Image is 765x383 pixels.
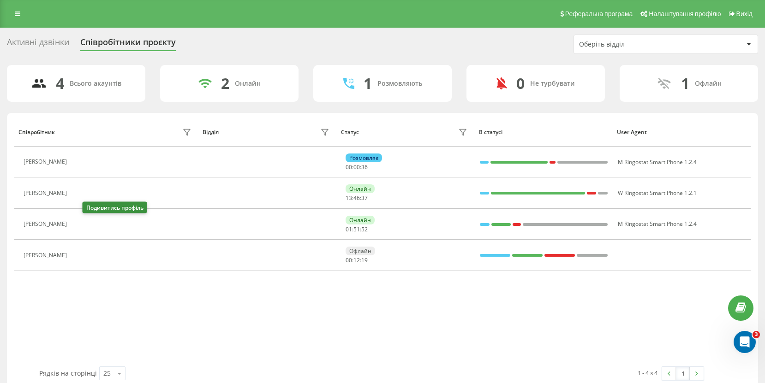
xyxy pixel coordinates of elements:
[618,189,697,197] span: W Ringostat Smart Phone 1.2.1
[618,158,697,166] span: M Ringostat Smart Phone 1.2.4
[346,257,368,264] div: : :
[579,41,689,48] div: Оберіть відділ
[617,129,746,136] div: User Agent
[24,190,69,196] div: [PERSON_NAME]
[353,163,360,171] span: 00
[80,37,176,52] div: Співробітники проєкту
[346,256,352,264] span: 00
[565,10,633,18] span: Реферальна програма
[56,75,64,92] div: 4
[353,225,360,233] span: 51
[676,367,690,380] a: 1
[753,331,760,338] span: 3
[346,216,375,224] div: Онлайн
[638,368,657,377] div: 1 - 4 з 4
[353,256,360,264] span: 12
[18,129,55,136] div: Співробітник
[649,10,721,18] span: Налаштування профілю
[7,37,69,52] div: Активні дзвінки
[341,129,359,136] div: Статус
[361,194,368,202] span: 37
[361,225,368,233] span: 52
[377,80,422,88] div: Розмовляють
[530,80,575,88] div: Не турбувати
[361,256,368,264] span: 19
[346,164,368,171] div: : :
[70,80,121,88] div: Всього акаунтів
[353,194,360,202] span: 46
[734,331,756,353] iframe: Intercom live chat
[24,252,69,259] div: [PERSON_NAME]
[203,129,219,136] div: Відділ
[39,369,97,377] span: Рядків на сторінці
[695,80,722,88] div: Офлайн
[221,75,229,92] div: 2
[346,194,352,202] span: 13
[103,369,111,378] div: 25
[235,80,261,88] div: Онлайн
[736,10,753,18] span: Вихід
[346,184,375,193] div: Онлайн
[681,75,689,92] div: 1
[24,221,69,227] div: [PERSON_NAME]
[346,247,375,255] div: Офлайн
[361,163,368,171] span: 36
[516,75,525,92] div: 0
[346,153,382,162] div: Розмовляє
[479,129,608,136] div: В статусі
[618,220,697,228] span: M Ringostat Smart Phone 1.2.4
[24,159,69,165] div: [PERSON_NAME]
[346,226,368,233] div: : :
[83,202,147,213] div: Подивитись профіль
[364,75,372,92] div: 1
[346,225,352,233] span: 01
[346,163,352,171] span: 00
[346,195,368,201] div: : :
